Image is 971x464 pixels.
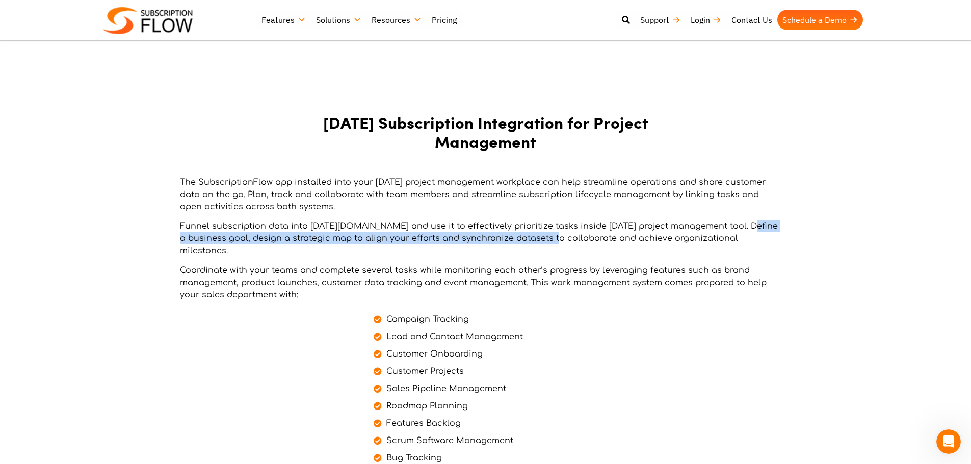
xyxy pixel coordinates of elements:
[384,434,513,447] span: Scrum Software Management
[635,10,686,30] a: Support
[256,10,311,30] a: Features
[180,264,779,301] p: Coordinate with your teams and complete several tasks while monitoring each other’s progress by l...
[384,452,442,464] span: Bug Tracking
[384,331,523,343] span: Lead and Contact Management
[180,220,779,257] p: Funnel subscription data into [DATE][DOMAIN_NAME] and use it to effectively prioritize tasks insi...
[384,365,464,377] span: Customer Projects
[384,417,461,429] span: Features Backlog
[384,313,469,325] span: Campaign Tracking
[311,10,366,30] a: Solutions
[287,113,685,151] h2: [DATE] Subscription Integration for Project Management
[384,348,483,360] span: Customer Onboarding
[427,10,462,30] a: Pricing
[777,10,863,30] a: Schedule a Demo
[180,176,779,213] p: The SubscriptionFlow app installed into your [DATE] project management workplace can help streaml...
[384,383,506,395] span: Sales Pipeline Management
[103,7,193,34] img: Subscriptionflow
[686,10,726,30] a: Login
[384,400,468,412] span: Roadmap Planning
[366,10,427,30] a: Resources
[936,429,961,454] iframe: Intercom live chat
[726,10,777,30] a: Contact Us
